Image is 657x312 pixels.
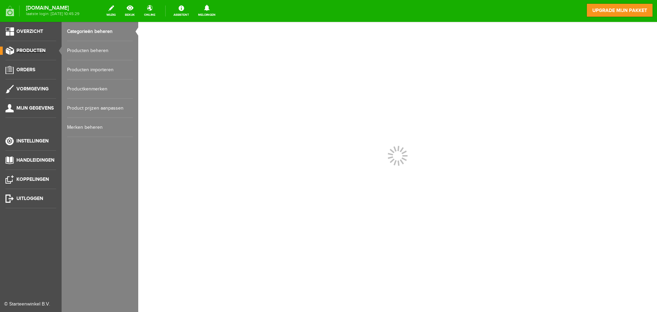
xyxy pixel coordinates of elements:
a: upgrade mijn pakket [587,3,653,17]
span: Uitloggen [16,196,43,201]
a: Categorieën beheren [67,22,133,41]
div: © Starteenwinkel B.V. [4,301,52,308]
strong: [DOMAIN_NAME] [26,6,79,10]
span: Mijn gegevens [16,105,54,111]
a: Meldingen [194,3,220,18]
span: Overzicht [16,28,43,34]
a: Producten importeren [67,60,133,79]
span: Orders [16,67,35,73]
a: Productkenmerken [67,79,133,99]
span: Koppelingen [16,176,49,182]
span: Instellingen [16,138,49,144]
a: bekijk [121,3,139,18]
a: Producten beheren [67,41,133,60]
span: Producten [16,48,46,53]
a: Merken beheren [67,118,133,137]
a: Assistent [169,3,193,18]
span: laatste login: [DATE] 10:45:29 [26,12,79,16]
a: online [140,3,159,18]
a: wijzig [102,3,120,18]
span: Vormgeving [16,86,49,92]
span: Handleidingen [16,157,54,163]
a: Product prijzen aanpassen [67,99,133,118]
